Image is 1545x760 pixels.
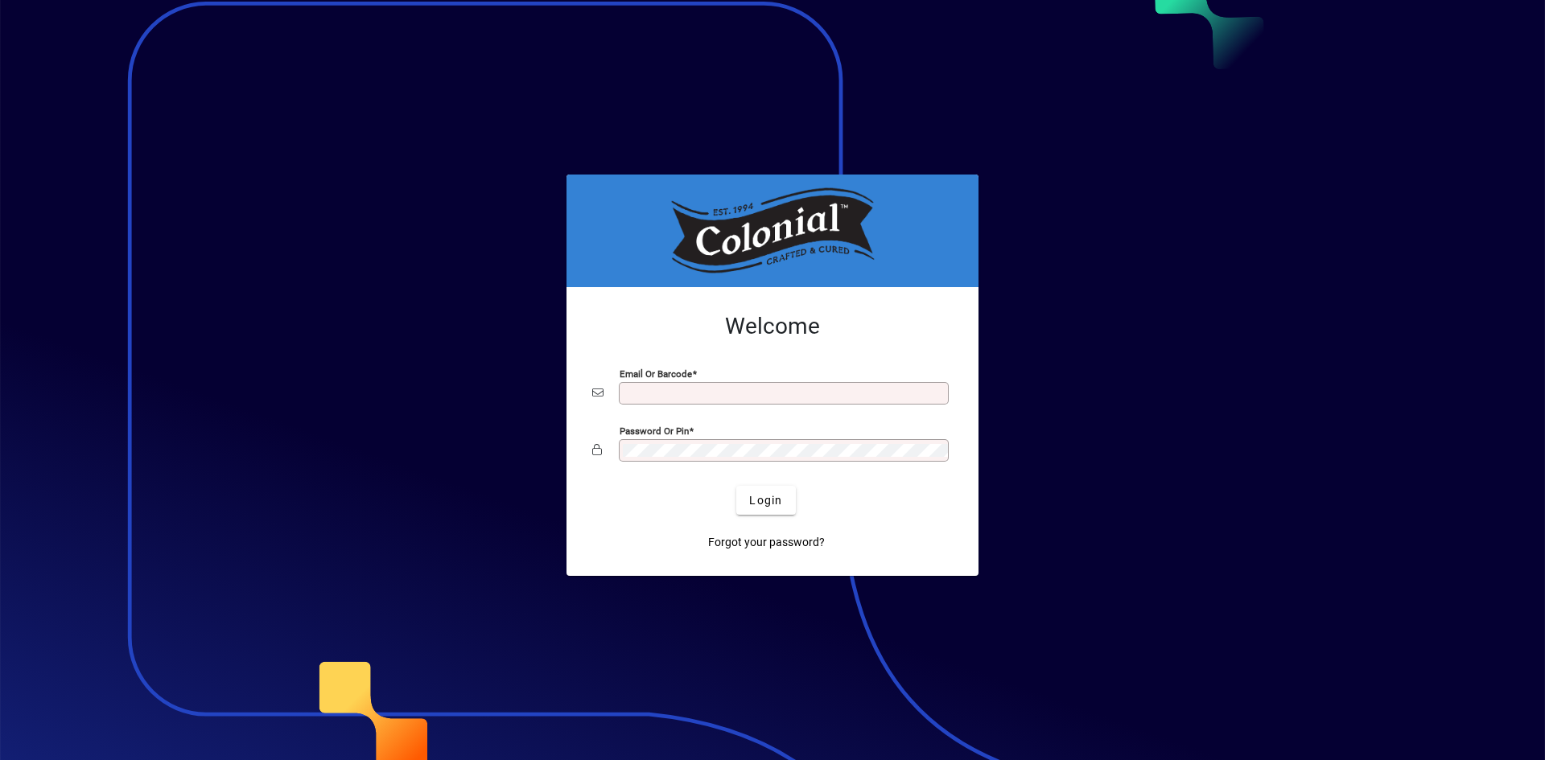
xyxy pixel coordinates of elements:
h2: Welcome [592,313,953,340]
span: Login [749,492,782,509]
mat-label: Password or Pin [620,425,689,437]
mat-label: Email or Barcode [620,368,692,380]
span: Forgot your password? [708,534,825,551]
a: Forgot your password? [702,528,831,557]
button: Login [736,486,795,515]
